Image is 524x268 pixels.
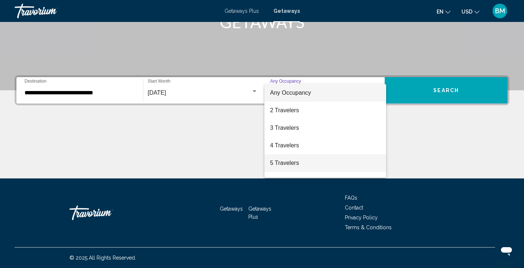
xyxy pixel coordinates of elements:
[270,137,381,154] span: 4 Travelers
[270,119,381,137] span: 3 Travelers
[270,90,311,96] span: Any Occupancy
[270,102,381,119] span: 2 Travelers
[270,154,381,172] span: 5 Travelers
[270,172,381,189] span: 6 Travelers
[495,239,518,262] iframe: Button to launch messaging window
